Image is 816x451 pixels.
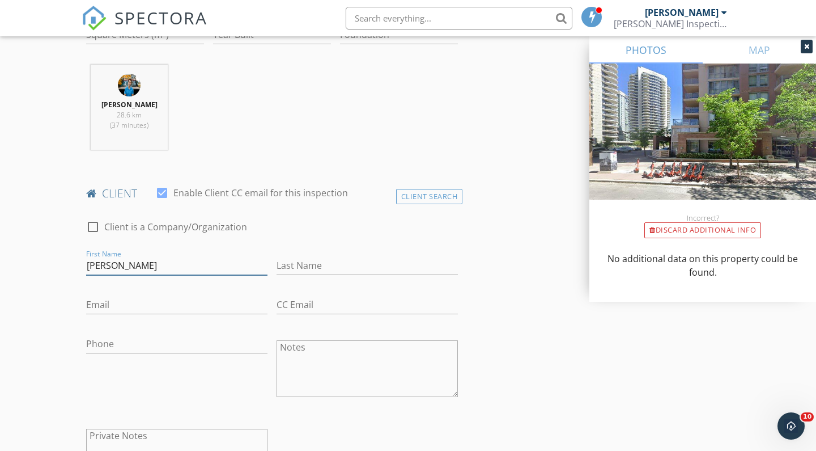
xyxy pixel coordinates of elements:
a: SPECTORA [82,15,207,39]
span: SPECTORA [114,6,207,29]
img: profile_picture.jpeg [118,74,141,96]
div: Incorrect? [589,213,816,222]
div: Discard Additional info [644,222,761,238]
span: 28.6 km [117,110,142,120]
div: Client Search [396,189,463,204]
strong: [PERSON_NAME] [101,100,158,109]
a: PHOTOS [589,36,703,64]
div: Samson Inspections [614,18,727,29]
span: (37 minutes) [110,120,148,130]
iframe: Intercom live chat [777,412,805,440]
p: No additional data on this property could be found. [603,252,802,279]
div: [PERSON_NAME] [645,7,719,18]
a: MAP [703,36,816,64]
span: 10 [801,412,814,422]
label: Client is a Company/Organization [104,221,247,233]
label: Enable Client CC email for this inspection [173,187,348,199]
img: The Best Home Inspection Software - Spectora [82,6,107,31]
img: streetview [589,64,816,227]
input: Search everything... [346,7,572,29]
h4: client [86,186,458,201]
